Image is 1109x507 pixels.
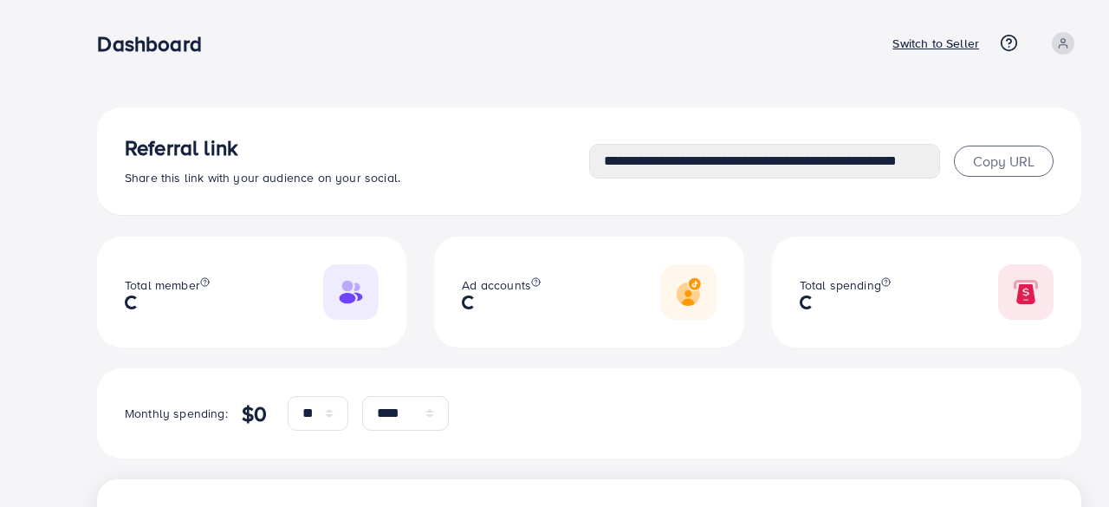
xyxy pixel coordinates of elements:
[954,146,1054,177] button: Copy URL
[892,33,979,54] p: Switch to Seller
[323,264,379,320] img: Responsive image
[125,169,400,186] span: Share this link with your audience on your social.
[462,276,531,294] span: Ad accounts
[973,152,1034,171] span: Copy URL
[97,31,215,56] h3: Dashboard
[800,276,881,294] span: Total spending
[998,264,1054,320] img: Responsive image
[125,135,589,160] h3: Referral link
[125,403,228,424] p: Monthly spending:
[661,264,717,320] img: Responsive image
[242,401,267,426] h4: $0
[125,276,200,294] span: Total member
